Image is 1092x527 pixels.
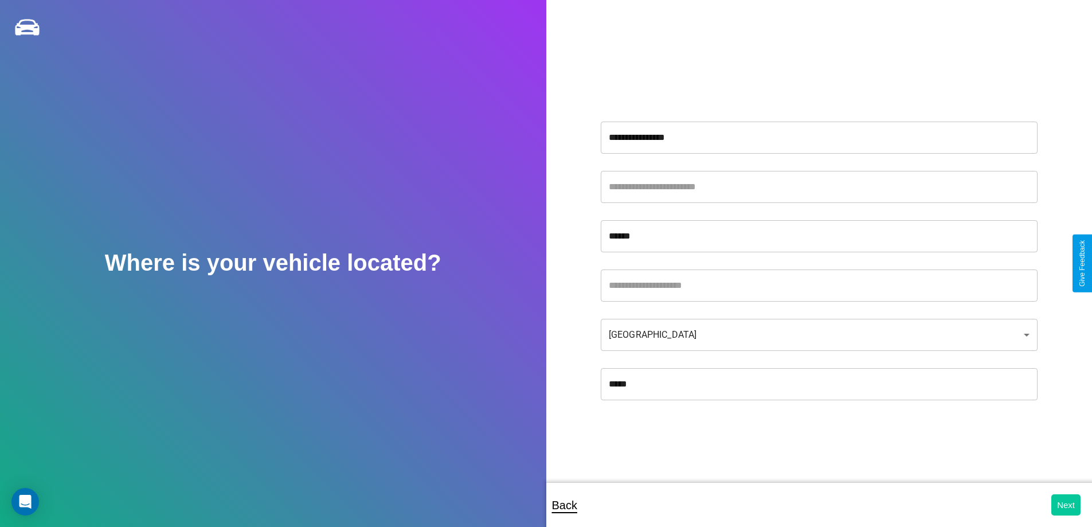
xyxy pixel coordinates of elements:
[105,250,441,276] h2: Where is your vehicle located?
[601,319,1038,351] div: [GEOGRAPHIC_DATA]
[11,488,39,516] div: Open Intercom Messenger
[552,495,577,516] p: Back
[1051,494,1081,516] button: Next
[1078,240,1086,287] div: Give Feedback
